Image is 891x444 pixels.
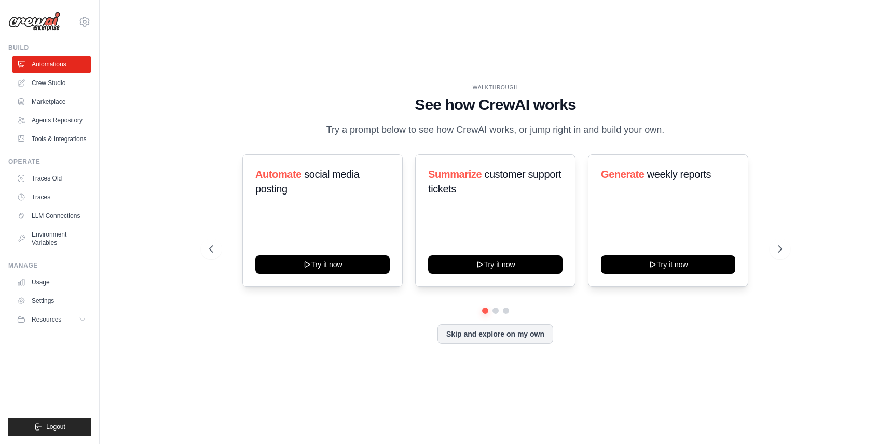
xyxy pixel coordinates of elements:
a: Usage [12,274,91,290]
span: customer support tickets [428,169,561,195]
a: Marketplace [12,93,91,110]
button: Logout [8,418,91,436]
button: Try it now [601,255,735,274]
p: Try a prompt below to see how CrewAI works, or jump right in and build your own. [321,122,670,137]
h1: See how CrewAI works [209,95,782,114]
a: Automations [12,56,91,73]
div: Operate [8,158,91,166]
button: Skip and explore on my own [437,324,553,344]
button: Resources [12,311,91,328]
div: WALKTHROUGH [209,84,782,91]
span: Resources [32,315,61,324]
a: Crew Studio [12,75,91,91]
div: Build [8,44,91,52]
span: Automate [255,169,301,180]
span: Generate [601,169,645,180]
span: Summarize [428,169,482,180]
a: Settings [12,293,91,309]
img: Logo [8,12,60,32]
div: Manage [8,261,91,270]
a: Traces [12,189,91,205]
button: Try it now [428,255,563,274]
a: Traces Old [12,170,91,187]
span: weekly reports [647,169,711,180]
span: Logout [46,423,65,431]
button: Try it now [255,255,390,274]
a: LLM Connections [12,207,91,224]
span: social media posting [255,169,360,195]
a: Agents Repository [12,112,91,129]
a: Environment Variables [12,226,91,251]
a: Tools & Integrations [12,131,91,147]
